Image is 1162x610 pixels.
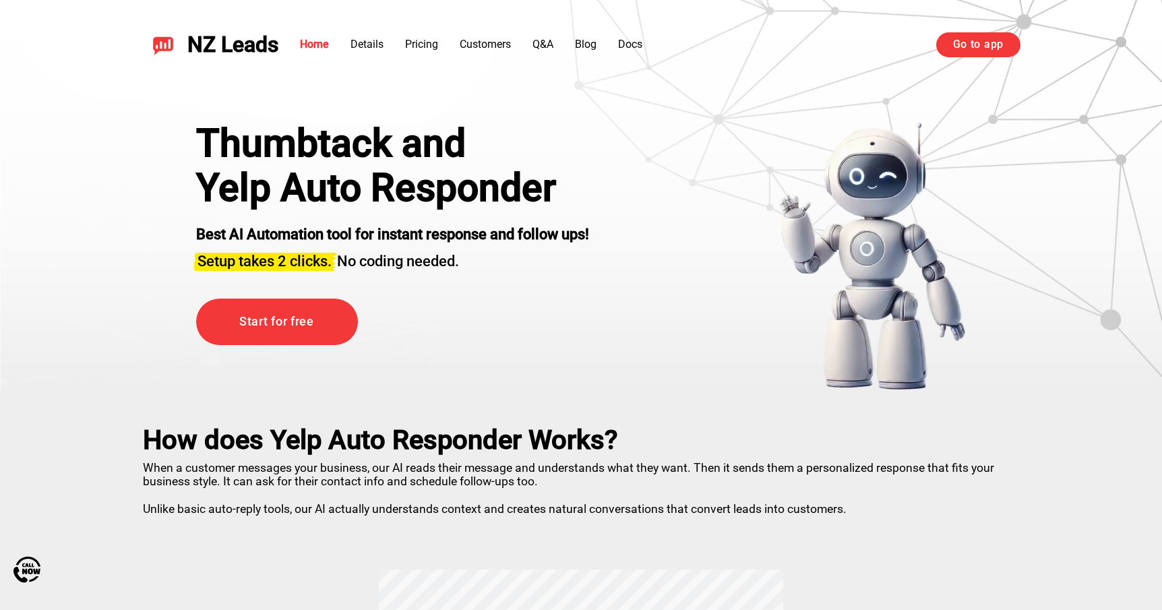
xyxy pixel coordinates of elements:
a: Home [300,38,329,51]
h3: No coding needed. [196,245,589,272]
span: NZ Leads [187,32,278,57]
strong: Best AI Automation tool for instant response and follow ups! [196,226,589,243]
a: Go to app [936,32,1020,57]
h1: Yelp Auto Responder [196,166,589,210]
img: NZ Leads logo [152,34,174,55]
p: When a customer messages your business, our AI reads their message and understands what they want... [143,456,1019,516]
img: yelp bot [778,121,967,391]
a: Customers [460,38,511,51]
div: Thumbtack and [196,121,589,166]
img: Call Now [13,556,40,583]
h2: How does Yelp Auto Responder Works? [143,425,1019,456]
a: Blog [575,38,597,51]
a: Details [350,38,384,51]
a: Docs [618,38,642,51]
a: Q&A [532,38,553,51]
span: Setup takes 2 clicks. [197,253,332,270]
a: Pricing [405,38,438,51]
a: Start for free [196,299,358,345]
